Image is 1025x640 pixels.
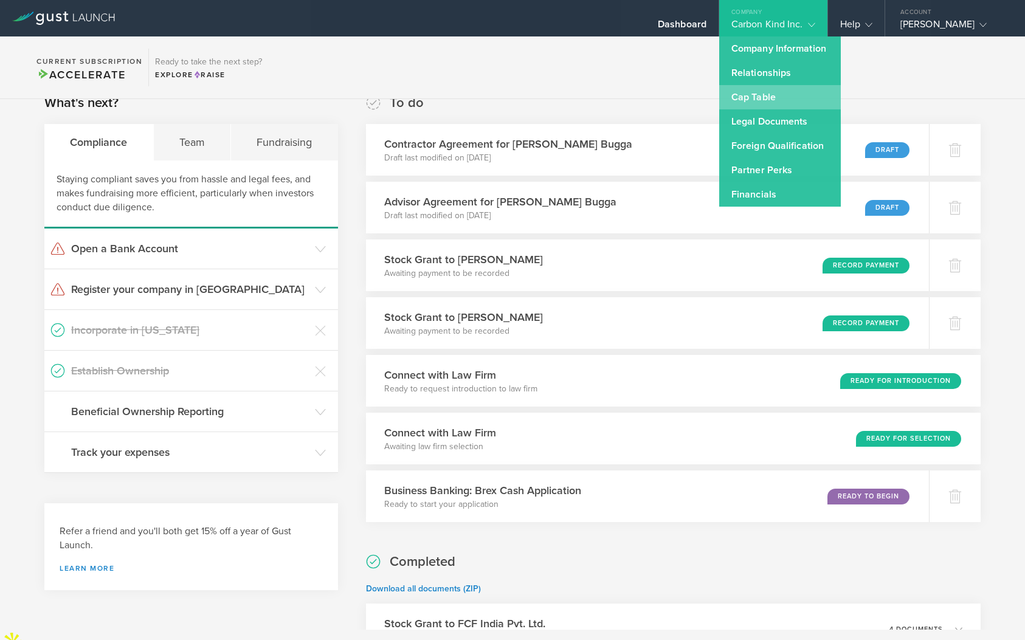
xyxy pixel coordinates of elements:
[60,565,323,572] a: Learn more
[390,553,455,571] h2: Completed
[366,182,929,233] div: Advisor Agreement for [PERSON_NAME] BuggaDraft last modified on [DATE]Draft
[384,441,496,453] p: Awaiting law firm selection
[154,124,232,160] div: Team
[231,124,338,160] div: Fundraising
[366,124,929,176] div: Contractor Agreement for [PERSON_NAME] BuggaDraft last modified on [DATE]Draft
[384,383,537,395] p: Ready to request introduction to law firm
[865,200,909,216] div: Draft
[856,431,961,447] div: Ready for Selection
[71,404,309,419] h3: Beneficial Ownership Reporting
[384,309,543,325] h3: Stock Grant to [PERSON_NAME]
[384,425,496,441] h3: Connect with Law Firm
[366,355,981,407] div: Connect with Law FirmReady to request introduction to law firmReady for Introduction
[155,58,262,66] h3: Ready to take the next step?
[36,58,142,65] h2: Current Subscription
[366,239,929,291] div: Stock Grant to [PERSON_NAME]Awaiting payment to be recordedRecord Payment
[71,241,309,256] h3: Open a Bank Account
[731,18,815,36] div: Carbon Kind Inc.
[900,18,1004,36] div: [PERSON_NAME]
[71,322,309,338] h3: Incorporate in [US_STATE]
[658,18,706,36] div: Dashboard
[71,444,309,460] h3: Track your expenses
[840,18,872,36] div: Help
[71,281,309,297] h3: Register your company in [GEOGRAPHIC_DATA]
[823,315,909,331] div: Record Payment
[964,582,1025,640] iframe: Chat Widget
[71,363,309,379] h3: Establish Ownership
[384,367,537,383] h3: Connect with Law Firm
[384,136,632,152] h3: Contractor Agreement for [PERSON_NAME] Bugga
[384,498,581,511] p: Ready to start your application
[44,160,338,229] div: Staying compliant saves you from hassle and legal fees, and makes fundraising more efficient, par...
[148,49,268,86] div: Ready to take the next step?ExploreRaise
[384,252,543,267] h3: Stock Grant to [PERSON_NAME]
[840,373,961,389] div: Ready for Introduction
[155,69,262,80] div: Explore
[60,525,323,552] h3: Refer a friend and you'll both get 15% off a year of Gust Launch.
[44,94,119,112] h2: What's next?
[384,194,616,210] h3: Advisor Agreement for [PERSON_NAME] Bugga
[889,626,943,633] p: 4 documents
[366,413,981,464] div: Connect with Law FirmAwaiting law firm selectionReady for Selection
[366,297,929,349] div: Stock Grant to [PERSON_NAME]Awaiting payment to be recordedRecord Payment
[827,489,909,504] div: Ready to Begin
[384,483,581,498] h3: Business Banking: Brex Cash Application
[384,210,616,222] p: Draft last modified on [DATE]
[865,142,909,158] div: Draft
[384,616,545,631] h3: Stock Grant to FCF India Pvt. Ltd.
[193,71,226,79] span: Raise
[823,258,909,274] div: Record Payment
[366,470,929,522] div: Business Banking: Brex Cash ApplicationReady to start your applicationReady to Begin
[384,325,543,337] p: Awaiting payment to be recorded
[366,583,481,594] a: Download all documents (ZIP)
[36,68,125,81] span: Accelerate
[44,124,154,160] div: Compliance
[384,152,632,164] p: Draft last modified on [DATE]
[384,267,543,280] p: Awaiting payment to be recorded
[390,94,424,112] h2: To do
